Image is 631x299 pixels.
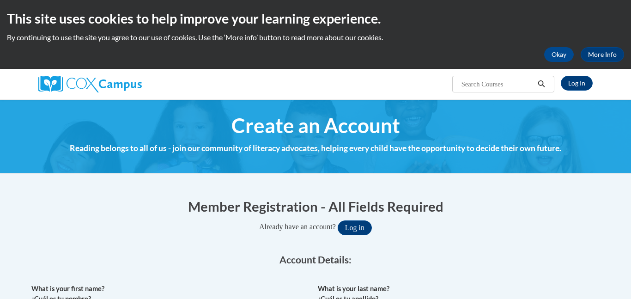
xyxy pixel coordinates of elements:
[279,254,352,265] span: Account Details:
[338,220,372,235] button: Log in
[581,47,624,62] a: More Info
[561,76,593,91] a: Log In
[544,47,574,62] button: Okay
[534,79,548,90] button: Search
[7,32,624,43] p: By continuing to use the site you agree to our use of cookies. Use the ‘More info’ button to read...
[259,223,336,231] span: Already have an account?
[31,142,600,154] h4: Reading belongs to all of us - join our community of literacy advocates, helping every child have...
[38,76,142,92] img: Cox Campus
[31,197,600,216] h1: Member Registration - All Fields Required
[461,79,534,90] input: Search Courses
[7,9,624,28] h2: This site uses cookies to help improve your learning experience.
[231,113,400,138] span: Create an Account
